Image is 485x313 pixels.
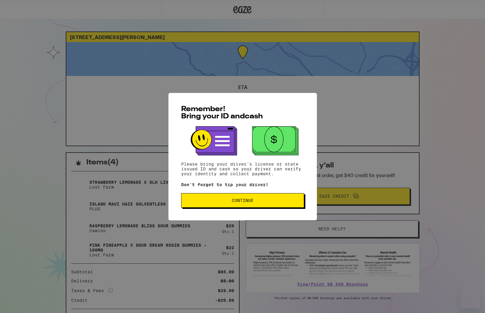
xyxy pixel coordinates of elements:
p: Please bring your driver's license or state issued ID and cash so your driver can verify your ide... [181,162,304,176]
button: Continue [181,193,304,208]
span: Remember! Bring your ID and cash [181,106,263,120]
span: Continue [232,198,254,203]
p: Don't forget to tip your driver! [181,182,304,187]
iframe: Button to launch messaging window [461,289,480,308]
